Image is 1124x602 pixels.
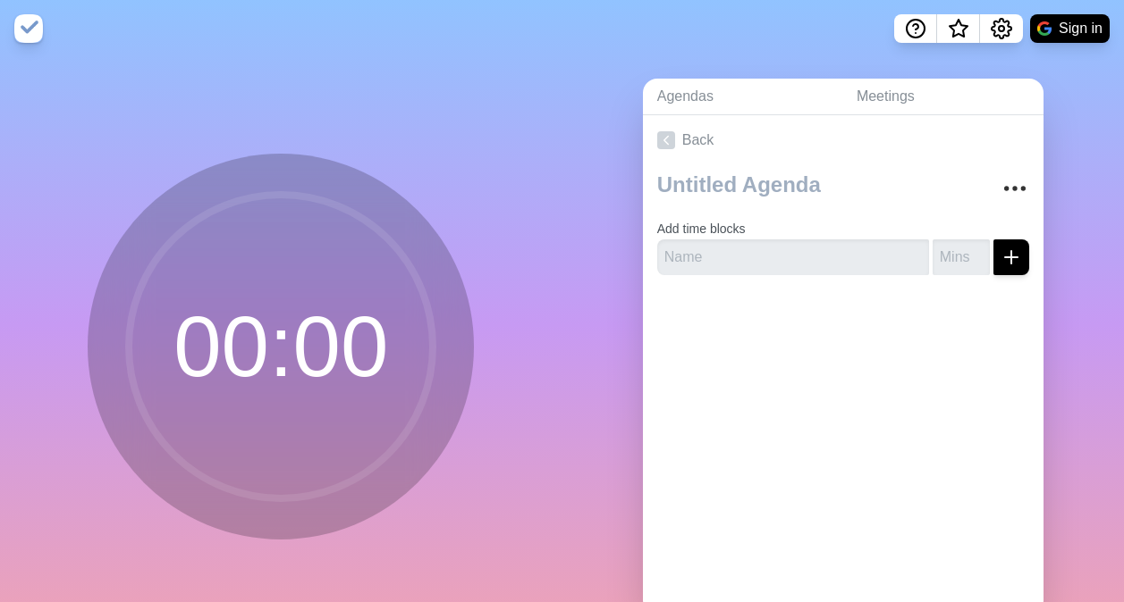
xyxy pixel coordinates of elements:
[643,79,842,115] a: Agendas
[657,239,929,275] input: Name
[842,79,1044,115] a: Meetings
[997,171,1033,206] button: More
[1037,21,1052,36] img: google logo
[980,14,1023,43] button: Settings
[643,115,1044,165] a: Back
[937,14,980,43] button: What’s new
[894,14,937,43] button: Help
[933,239,990,275] input: Mins
[657,222,746,236] label: Add time blocks
[14,14,43,43] img: timeblocks logo
[1030,14,1110,43] button: Sign in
